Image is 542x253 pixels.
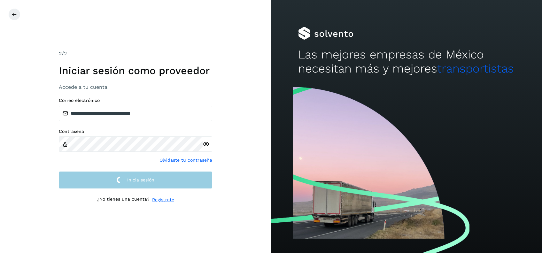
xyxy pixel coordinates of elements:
a: Regístrate [152,196,174,203]
h1: Iniciar sesión como proveedor [59,65,212,77]
p: ¿No tienes una cuenta? [97,196,150,203]
a: Olvidaste tu contraseña [159,157,212,164]
div: /2 [59,50,212,57]
h3: Accede a tu cuenta [59,84,212,90]
span: 2 [59,50,62,57]
label: Contraseña [59,129,212,134]
h2: Las mejores empresas de México necesitan más y mejores [298,48,515,76]
span: Inicia sesión [127,178,154,182]
button: Inicia sesión [59,171,212,189]
span: transportistas [437,62,514,75]
label: Correo electrónico [59,98,212,103]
